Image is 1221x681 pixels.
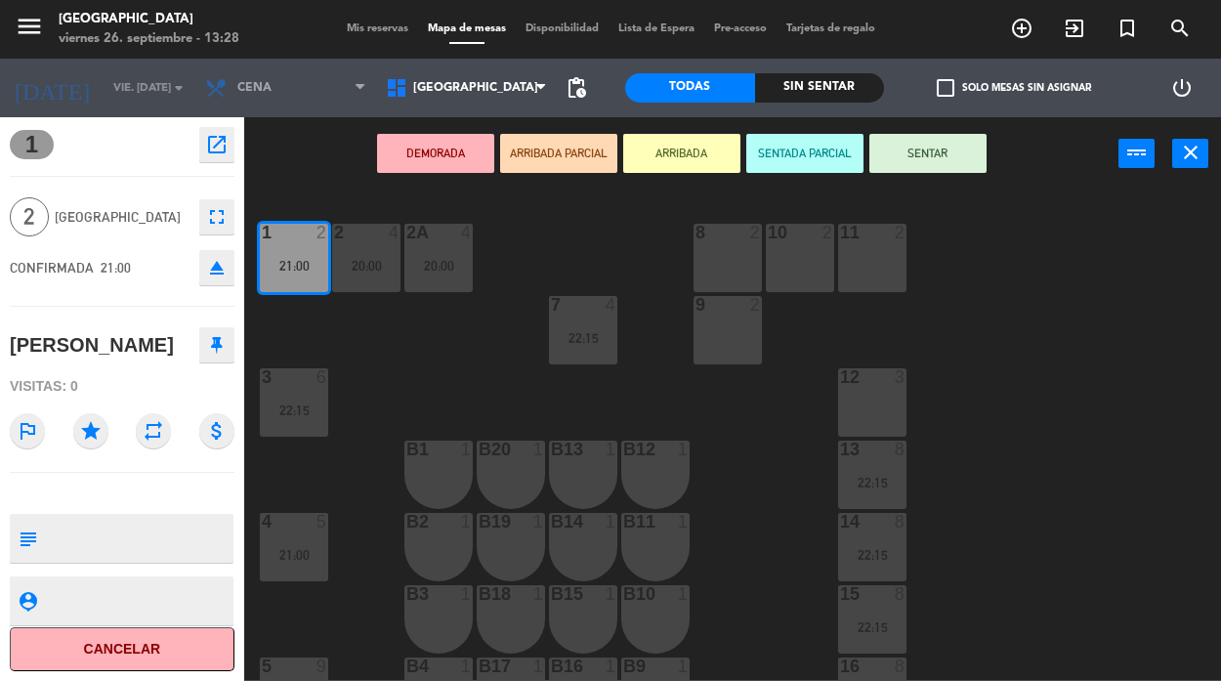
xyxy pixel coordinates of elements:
[609,23,704,34] span: Lista de Espera
[418,23,516,34] span: Mapa de mesas
[377,134,494,173] button: DEMORADA
[1010,17,1033,40] i: add_circle_outline
[895,585,906,603] div: 8
[551,296,552,314] div: 7
[479,441,480,458] div: b20
[10,197,49,236] span: 2
[838,476,906,489] div: 22:15
[199,250,234,285] button: eject
[262,658,263,675] div: 5
[15,12,44,41] i: menu
[623,585,624,603] div: B10
[316,368,328,386] div: 6
[777,23,885,34] span: Tarjetas de regalo
[678,658,690,675] div: 1
[895,224,906,241] div: 2
[606,513,617,531] div: 1
[205,133,229,156] i: open_in_new
[551,585,552,603] div: B15
[73,413,108,448] i: star
[205,256,229,279] i: eject
[260,548,328,562] div: 21:00
[678,441,690,458] div: 1
[500,134,617,173] button: ARRIBADA PARCIAL
[1118,139,1155,168] button: power_input
[262,368,263,386] div: 3
[565,76,588,100] span: pending_actions
[840,585,841,603] div: 15
[551,658,552,675] div: B16
[136,413,171,448] i: repeat
[838,620,906,634] div: 22:15
[461,658,473,675] div: 1
[316,658,328,675] div: 9
[551,513,552,531] div: B14
[316,224,328,241] div: 2
[260,404,328,417] div: 22:15
[840,658,841,675] div: 16
[101,260,131,276] span: 21:00
[262,224,263,241] div: 1
[840,224,841,241] div: 11
[1172,139,1208,168] button: close
[750,296,762,314] div: 2
[1179,141,1202,164] i: close
[869,134,987,173] button: SENTAR
[10,260,94,276] span: CONFIRMADA
[1170,76,1194,100] i: power_settings_new
[479,513,480,531] div: b19
[551,441,552,458] div: B13
[768,224,769,241] div: 10
[260,259,328,273] div: 21:00
[10,329,174,362] div: [PERSON_NAME]
[389,224,400,241] div: 4
[606,296,617,314] div: 4
[237,81,272,95] span: Cena
[479,585,480,603] div: b18
[10,369,234,404] div: Visitas: 0
[840,368,841,386] div: 12
[59,10,239,29] div: [GEOGRAPHIC_DATA]
[479,658,480,675] div: b17
[1168,17,1192,40] i: search
[1063,17,1086,40] i: exit_to_app
[461,224,473,241] div: 4
[533,585,545,603] div: 1
[678,513,690,531] div: 1
[262,513,263,531] div: 4
[10,130,54,159] span: 1
[461,441,473,458] div: 1
[461,513,473,531] div: 1
[1116,17,1139,40] i: turned_in_not
[755,73,885,103] div: Sin sentar
[461,585,473,603] div: 1
[623,658,624,675] div: B9
[746,134,863,173] button: SENTADA PARCIAL
[750,224,762,241] div: 2
[199,413,234,448] i: attach_money
[822,224,834,241] div: 2
[623,441,624,458] div: B12
[406,585,407,603] div: B3
[406,658,407,675] div: B4
[10,413,45,448] i: outlined_flag
[332,259,400,273] div: 20:00
[59,29,239,49] div: viernes 26. septiembre - 13:28
[549,331,617,345] div: 22:15
[895,368,906,386] div: 3
[533,658,545,675] div: 1
[533,513,545,531] div: 1
[516,23,609,34] span: Disponibilidad
[199,127,234,162] button: open_in_new
[895,441,906,458] div: 8
[625,73,755,103] div: Todas
[606,585,617,603] div: 1
[404,259,473,273] div: 20:00
[895,513,906,531] div: 8
[337,23,418,34] span: Mis reservas
[406,224,407,241] div: 2A
[205,205,229,229] i: fullscreen
[840,441,841,458] div: 13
